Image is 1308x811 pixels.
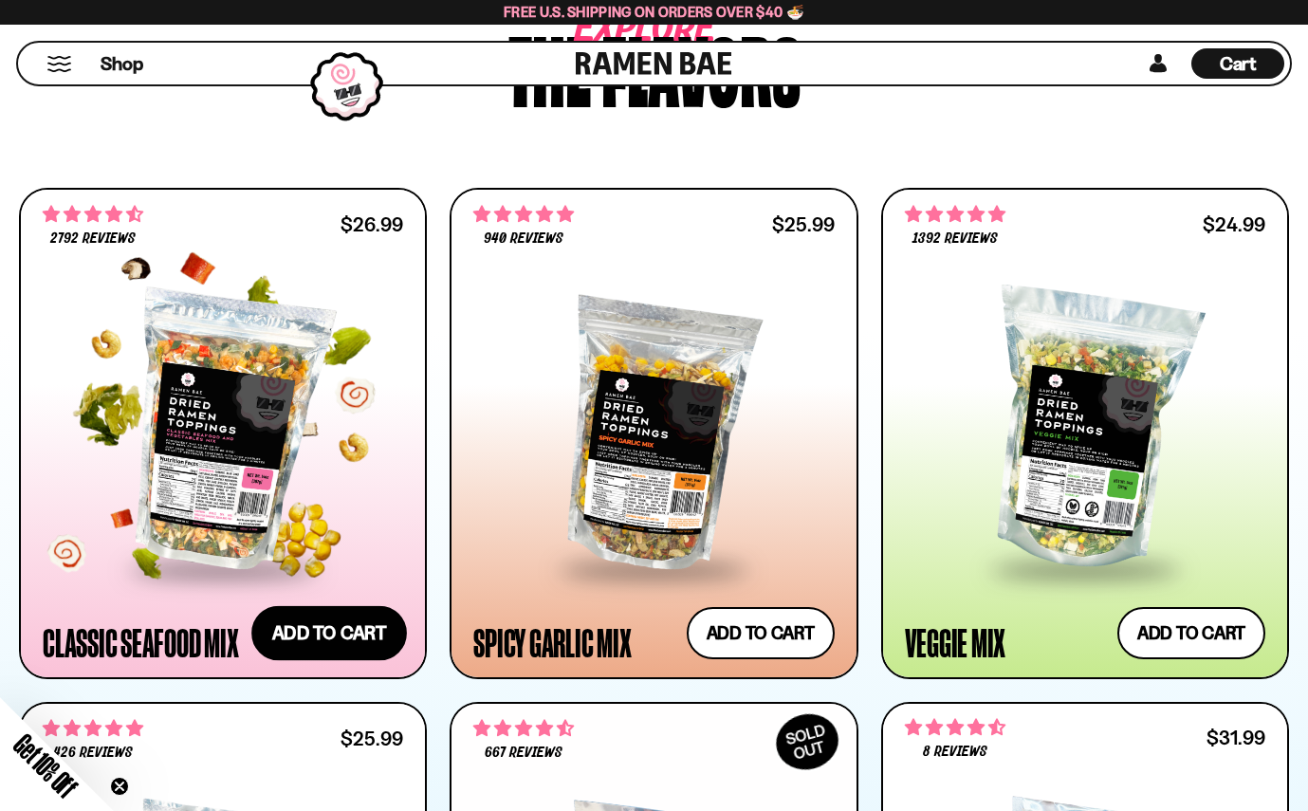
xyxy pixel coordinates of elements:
[1117,607,1265,659] button: Add to cart
[19,188,427,679] a: 4.68 stars 2792 reviews $26.99 Classic Seafood Mix Add to cart
[687,607,835,659] button: Add to cart
[881,188,1289,679] a: 4.76 stars 1392 reviews $24.99 Veggie Mix Add to cart
[43,202,143,227] span: 4.68 stars
[484,231,563,247] span: 940 reviews
[9,728,83,802] span: Get 10% Off
[473,202,574,227] span: 4.75 stars
[923,745,987,760] span: 8 reviews
[43,625,238,659] div: Classic Seafood Mix
[110,777,129,796] button: Close teaser
[50,231,136,247] span: 2792 reviews
[473,716,574,741] span: 4.64 stars
[1207,728,1265,746] div: $31.99
[251,606,407,661] button: Add to cart
[1220,52,1257,75] span: Cart
[766,704,848,780] div: SOLD OUT
[508,21,592,111] div: The
[905,715,1005,740] span: 4.62 stars
[905,202,1005,227] span: 4.76 stars
[1203,215,1265,233] div: $24.99
[905,625,1006,659] div: Veggie Mix
[504,3,804,21] span: Free U.S. Shipping on Orders over $40 🍜
[341,729,403,747] div: $25.99
[1191,43,1284,84] a: Cart
[912,231,998,247] span: 1392 reviews
[485,746,562,761] span: 667 reviews
[601,21,801,111] div: flavors
[101,51,143,77] span: Shop
[341,215,403,233] div: $26.99
[772,215,835,233] div: $25.99
[46,56,72,72] button: Mobile Menu Trigger
[101,48,143,79] a: Shop
[473,625,631,659] div: Spicy Garlic Mix
[450,188,857,679] a: 4.75 stars 940 reviews $25.99 Spicy Garlic Mix Add to cart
